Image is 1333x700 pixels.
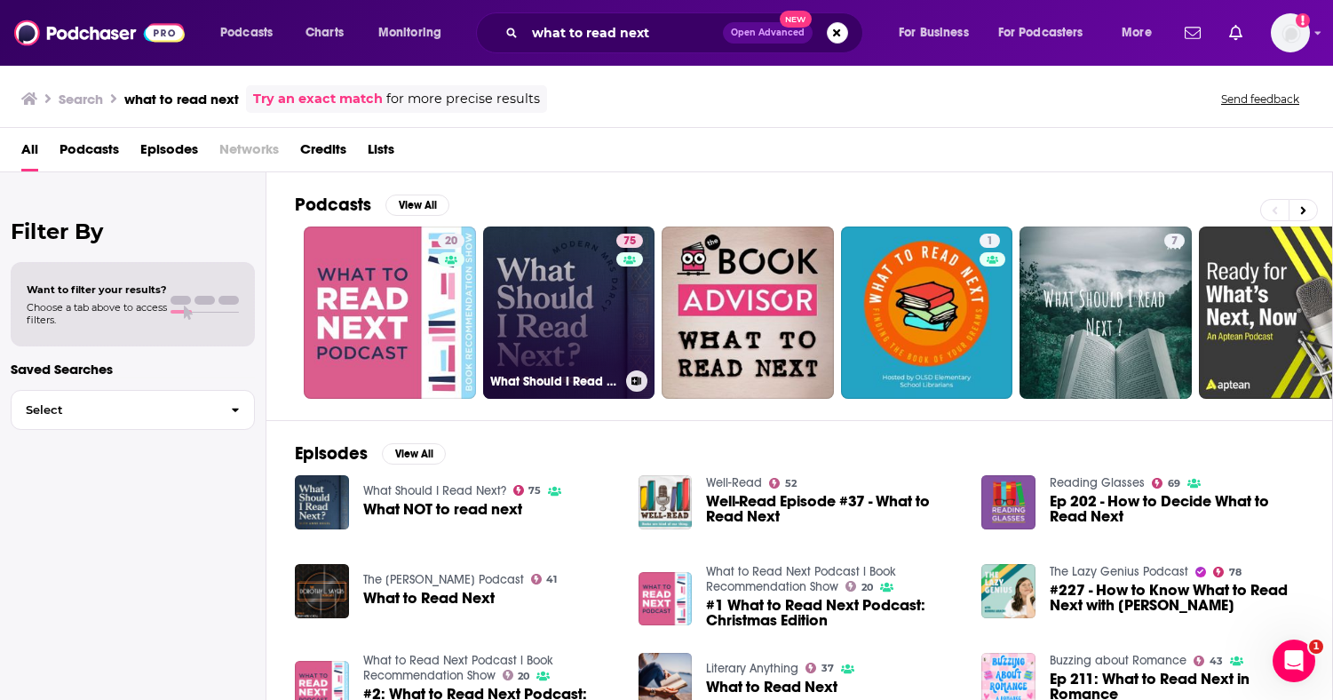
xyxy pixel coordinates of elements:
[295,442,446,465] a: EpisodesView All
[706,494,960,524] a: Well-Read Episode #37 - What to Read Next
[518,672,529,680] span: 20
[528,487,541,495] span: 75
[1050,583,1304,613] a: #227 - How to Know What to Read Next with Anne Bogel
[304,227,476,399] a: 20
[11,390,255,430] button: Select
[1152,478,1180,489] a: 69
[208,19,296,47] button: open menu
[363,502,522,517] a: What NOT to read next
[546,576,557,584] span: 41
[1271,13,1310,52] button: Show profile menu
[1271,13,1310,52] span: Logged in as julia_mcgarry
[493,12,880,53] div: Search podcasts, credits, & more...
[899,20,969,45] span: For Business
[1229,569,1242,577] span: 78
[366,19,464,47] button: open menu
[987,233,993,251] span: 1
[59,91,103,107] h3: Search
[490,374,619,389] h3: What Should I Read Next?
[1164,234,1185,248] a: 7
[60,135,119,171] a: Podcasts
[805,663,834,673] a: 37
[1020,227,1192,399] a: 7
[998,20,1083,45] span: For Podcasters
[12,404,217,416] span: Select
[11,219,255,244] h2: Filter By
[1171,233,1178,251] span: 7
[723,22,813,44] button: Open AdvancedNew
[363,572,524,587] a: The Dorothy L. Sayers Podcast
[1213,567,1242,577] a: 78
[1050,653,1186,668] a: Buzzing about Romance
[639,572,693,626] img: #1 What to Read Next Podcast: Christmas Edition
[27,283,167,296] span: Want to filter your results?
[1050,494,1304,524] a: Ep 202 - How to Decide What to Read Next
[845,581,873,592] a: 20
[886,19,991,47] button: open menu
[706,661,798,676] a: Literary Anything
[981,564,1035,618] img: #227 - How to Know What to Read Next with Anne Bogel
[363,483,506,498] a: What Should I Read Next?
[295,564,349,618] img: What to Read Next
[1216,91,1305,107] button: Send feedback
[363,591,495,606] span: What to Read Next
[445,233,457,251] span: 20
[1178,18,1208,48] a: Show notifications dropdown
[295,194,371,216] h2: Podcasts
[14,16,185,50] img: Podchaser - Follow, Share and Rate Podcasts
[253,89,383,109] a: Try an exact match
[731,28,805,37] span: Open Advanced
[639,475,693,529] img: Well-Read Episode #37 - What to Read Next
[368,135,394,171] a: Lists
[1194,656,1223,666] a: 43
[623,233,636,251] span: 75
[363,653,553,683] a: What to Read Next Podcast l Book Recommendation Show
[295,475,349,529] img: What NOT to read next
[861,584,873,592] span: 20
[1122,20,1152,45] span: More
[483,227,655,399] a: 75What Should I Read Next?
[305,20,344,45] span: Charts
[386,89,540,109] span: for more precise results
[438,234,464,248] a: 20
[503,670,530,680] a: 20
[706,475,762,490] a: Well-Read
[385,195,449,216] button: View All
[1222,18,1250,48] a: Show notifications dropdown
[300,135,346,171] a: Credits
[1271,13,1310,52] img: User Profile
[1050,564,1188,579] a: The Lazy Genius Podcast
[1050,475,1145,490] a: Reading Glasses
[1309,640,1323,654] span: 1
[295,194,449,216] a: PodcastsView All
[1050,583,1304,613] span: #227 - How to Know What to Read Next with [PERSON_NAME]
[821,664,834,672] span: 37
[706,598,960,628] a: #1 What to Read Next Podcast: Christmas Edition
[382,443,446,465] button: View All
[841,227,1013,399] a: 1
[1296,13,1310,28] svg: Add a profile image
[706,680,837,695] a: What to Read Next
[785,480,797,488] span: 52
[1210,657,1223,665] span: 43
[706,564,896,594] a: What to Read Next Podcast l Book Recommendation Show
[140,135,198,171] a: Episodes
[769,478,797,489] a: 52
[531,574,558,585] a: 41
[981,475,1035,529] img: Ep 202 - How to Decide What to Read Next
[27,301,167,326] span: Choose a tab above to access filters.
[21,135,38,171] span: All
